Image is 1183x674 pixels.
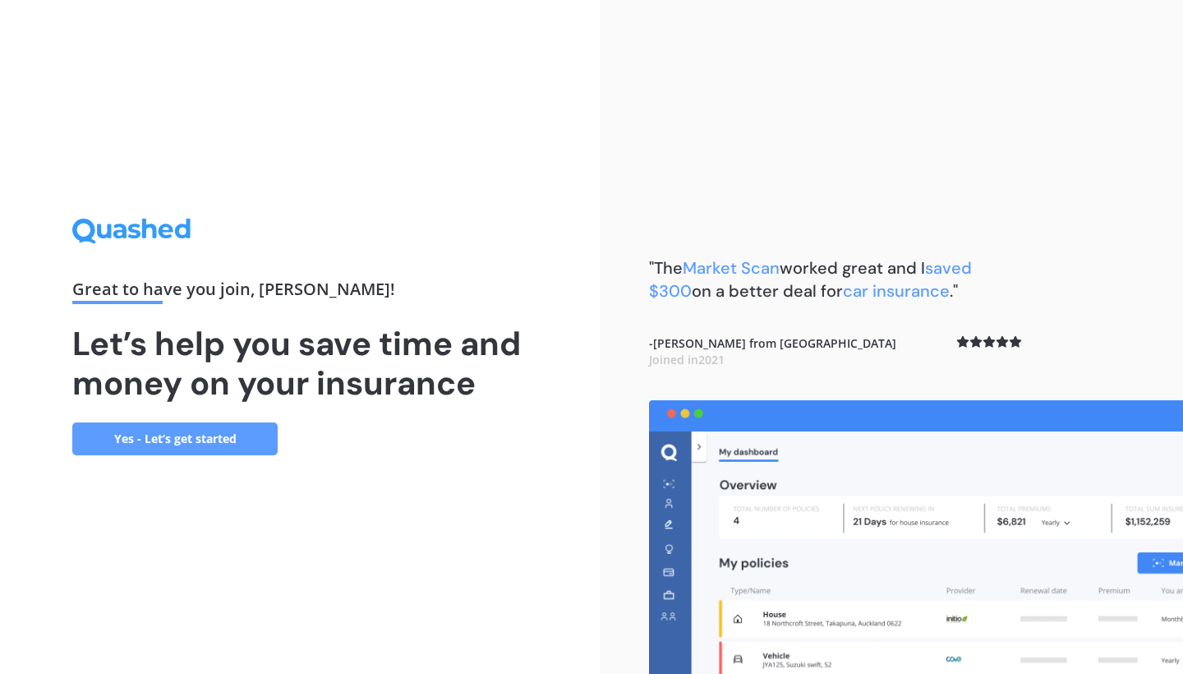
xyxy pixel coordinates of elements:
[649,335,896,367] b: - [PERSON_NAME] from [GEOGRAPHIC_DATA]
[72,281,527,304] div: Great to have you join , [PERSON_NAME] !
[683,257,780,279] span: Market Scan
[649,257,972,302] span: saved $300
[649,352,725,367] span: Joined in 2021
[72,422,278,455] a: Yes - Let’s get started
[72,324,527,403] h1: Let’s help you save time and money on your insurance
[649,400,1183,674] img: dashboard.webp
[843,280,950,302] span: car insurance
[649,257,972,302] b: "The worked great and I on a better deal for ."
